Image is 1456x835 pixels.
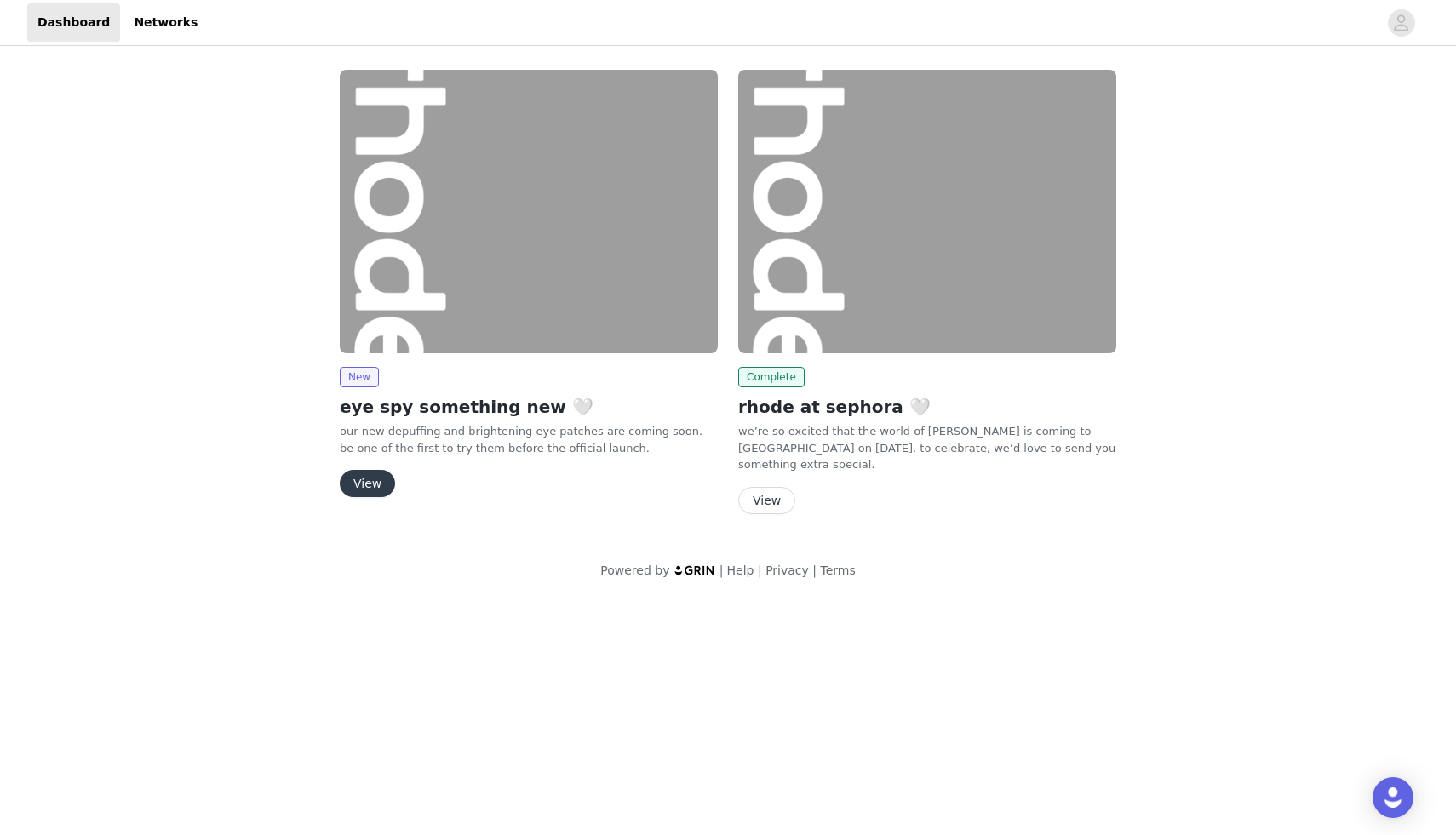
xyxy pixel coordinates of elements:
div: avatar [1393,9,1409,37]
a: Help [727,563,754,577]
h2: eye spy something new 🤍 [340,394,718,420]
span: | [812,563,817,577]
button: View [738,487,795,514]
span: New [340,367,379,387]
a: Networks [123,3,208,42]
a: View [738,495,795,507]
p: our new depuffing and brightening eye patches are coming soon. be one of the first to try them be... [340,423,718,456]
span: | [719,563,724,577]
h2: rhode at sephora 🤍 [738,394,1116,420]
a: Terms [820,563,855,577]
span: Complete [738,367,805,387]
a: View [340,478,395,490]
img: rhode skin [340,70,718,353]
span: Powered by [600,563,669,577]
img: rhode skin [738,70,1116,353]
a: Privacy [765,563,809,577]
p: we’re so excited that the world of [PERSON_NAME] is coming to [GEOGRAPHIC_DATA] on [DATE]. to cel... [738,423,1116,473]
button: View [340,470,395,497]
span: | [758,563,762,577]
div: Open Intercom Messenger [1373,777,1413,818]
img: logo [674,564,716,575]
a: Dashboard [27,3,120,42]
